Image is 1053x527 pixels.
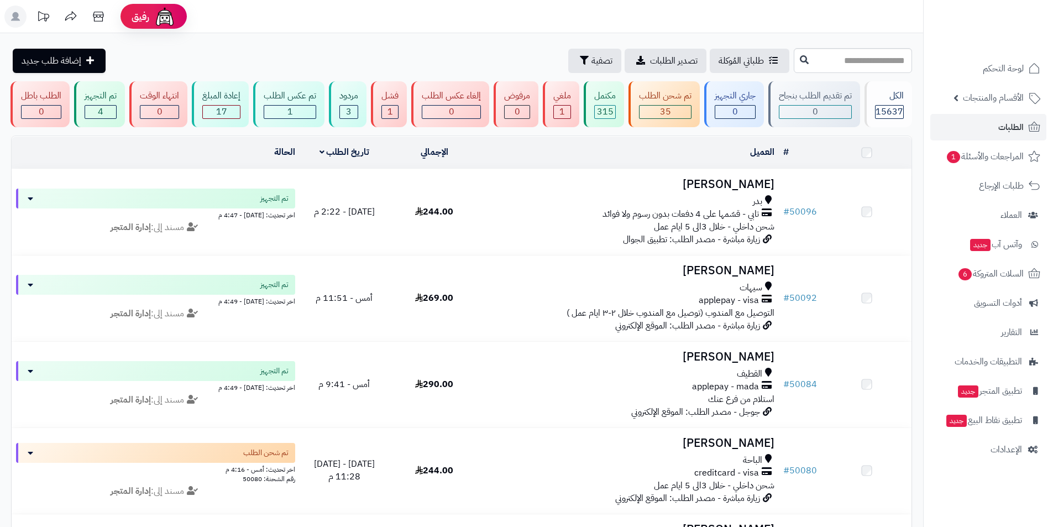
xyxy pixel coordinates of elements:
span: [DATE] - 2:22 م [314,205,375,218]
span: 0 [157,105,163,118]
span: تم شحن الطلب [243,447,289,458]
div: مسند إلى: [8,394,303,406]
a: #50096 [783,205,817,218]
div: 1 [554,106,570,118]
div: 4 [85,106,116,118]
div: اخر تحديث: [DATE] - 4:47 م [16,208,295,220]
div: 17 [203,106,240,118]
div: مرفوض [504,90,530,102]
span: تم التجهيز [260,193,289,204]
span: تم التجهيز [260,366,289,377]
span: أمس - 9:41 م [318,378,370,391]
span: تابي - قسّمها على 4 دفعات بدون رسوم ولا فوائد [603,208,759,221]
span: 290.00 [415,378,453,391]
span: تطبيق المتجر [957,383,1022,399]
span: القطيف [737,368,762,380]
span: زيارة مباشرة - مصدر الطلب: الموقع الإلكتروني [615,492,760,505]
strong: إدارة المتجر [111,221,151,234]
a: تم التجهيز 4 [72,81,127,127]
a: طلباتي المُوكلة [710,49,789,73]
h3: [PERSON_NAME] [484,264,774,277]
span: 244.00 [415,205,453,218]
div: مسند إلى: [8,221,303,234]
span: طلباتي المُوكلة [719,54,764,67]
a: جاري التجهيز 0 [702,81,766,127]
img: logo-2.png [978,18,1042,41]
div: تم شحن الطلب [639,90,691,102]
span: 0 [732,105,738,118]
span: 35 [660,105,671,118]
span: الطلبات [998,119,1024,135]
span: 1 [946,150,961,164]
span: 0 [813,105,818,118]
span: استلام من فرع عنك [708,393,774,406]
a: التقارير [930,319,1046,346]
div: 3 [340,106,358,118]
span: applepay - visa [699,294,759,307]
a: انتهاء الوقت 0 [127,81,190,127]
span: التطبيقات والخدمات [955,354,1022,369]
span: زيارة مباشرة - مصدر الطلب: الموقع الإلكتروني [615,319,760,332]
span: العملاء [1000,207,1022,223]
span: الباحة [743,454,762,467]
div: الطلب باطل [21,90,61,102]
a: الطلب باطل 0 [8,81,72,127]
a: #50092 [783,291,817,305]
span: جديد [946,415,967,427]
a: مرفوض 0 [491,81,541,127]
span: 0 [515,105,520,118]
div: ملغي [553,90,571,102]
span: applepay - mada [692,380,759,393]
span: أدوات التسويق [974,295,1022,311]
div: 1 [382,106,398,118]
h3: [PERSON_NAME] [484,178,774,191]
button: تصفية [568,49,621,73]
strong: إدارة المتجر [111,484,151,498]
a: #50084 [783,378,817,391]
h3: [PERSON_NAME] [484,437,774,450]
a: تطبيق المتجرجديد [930,378,1046,404]
div: 35 [640,106,691,118]
div: 1 [264,106,316,118]
a: # [783,145,789,159]
span: 315 [597,105,614,118]
span: # [783,291,789,305]
a: مردود 3 [327,81,369,127]
a: الكل15637 [862,81,914,127]
span: # [783,378,789,391]
div: 0 [140,106,179,118]
span: 3 [346,105,352,118]
span: 17 [216,105,227,118]
div: إلغاء عكس الطلب [422,90,481,102]
a: ملغي 1 [541,81,581,127]
div: مسند إلى: [8,485,303,498]
a: فشل 1 [369,81,409,127]
div: 0 [715,106,755,118]
span: سيهات [740,281,762,294]
a: الإعدادات [930,436,1046,463]
a: تاريخ الطلب [319,145,370,159]
span: أمس - 11:51 م [316,291,373,305]
a: إضافة طلب جديد [13,49,106,73]
span: وآتس آب [969,237,1022,252]
a: الطلبات [930,114,1046,140]
a: إعادة المبلغ 17 [190,81,251,127]
span: # [783,205,789,218]
span: السلات المتروكة [957,266,1024,281]
span: 0 [449,105,454,118]
span: 15637 [876,105,903,118]
span: [DATE] - [DATE] 11:28 م [314,457,375,483]
span: 244.00 [415,464,453,477]
span: زيارة مباشرة - مصدر الطلب: تطبيق الجوال [623,233,760,246]
div: 0 [779,106,851,118]
a: تصدير الطلبات [625,49,706,73]
div: الكل [875,90,904,102]
a: إلغاء عكس الطلب 0 [409,81,491,127]
strong: إدارة المتجر [111,393,151,406]
div: تم التجهيز [85,90,117,102]
div: 315 [595,106,615,118]
span: لوحة التحكم [983,61,1024,76]
span: شحن داخلي - خلال 3الى 5 ايام عمل [654,220,774,233]
a: لوحة التحكم [930,55,1046,82]
span: بدر [753,195,762,208]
